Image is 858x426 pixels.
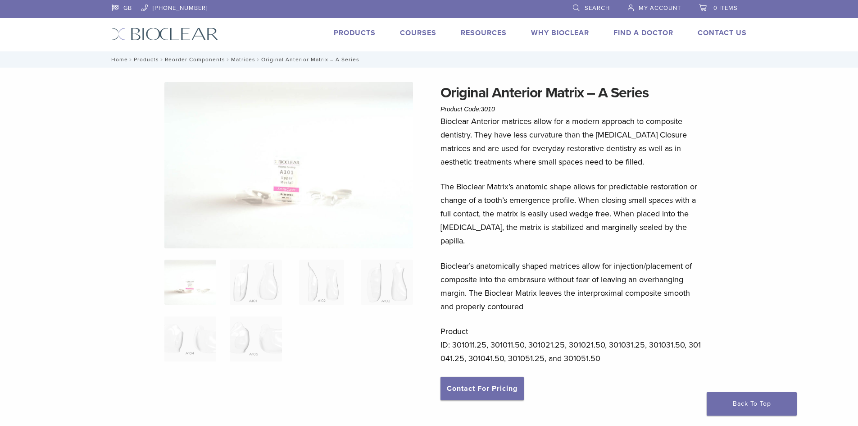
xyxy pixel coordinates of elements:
img: Original Anterior Matrix - A Series - Image 3 [299,260,344,305]
a: Contact Us [698,28,747,37]
img: Original Anterior Matrix - A Series - Image 4 [361,260,413,305]
img: Anterior Original A Series Matrices [164,82,413,248]
span: My Account [639,5,681,12]
span: 3010 [481,105,495,113]
img: Anterior-Original-A-Series-Matrices-324x324.jpg [164,260,216,305]
img: Original Anterior Matrix - A Series - Image 2 [230,260,281,305]
span: / [159,57,165,62]
a: Products [334,28,376,37]
a: Resources [461,28,507,37]
a: Matrices [231,56,255,63]
p: Bioclear Anterior matrices allow for a modern approach to composite dentistry. They have less cur... [440,115,705,169]
span: / [128,57,134,62]
span: Product Code: [440,105,495,113]
span: 0 items [713,5,738,12]
img: Original Anterior Matrix - A Series - Image 5 [164,316,216,362]
a: Why Bioclear [531,28,589,37]
a: Products [134,56,159,63]
p: Product ID: 301011.25, 301011.50, 301021.25, 301021.50, 301031.25, 301031.50, 301041.25, 301041.5... [440,325,705,365]
span: / [255,57,261,62]
h1: Original Anterior Matrix – A Series [440,82,705,104]
span: Search [585,5,610,12]
nav: Original Anterior Matrix – A Series [105,51,754,68]
img: Original Anterior Matrix - A Series - Image 6 [230,316,281,362]
p: Bioclear’s anatomically shaped matrices allow for injection/placement of composite into the embra... [440,259,705,313]
a: Find A Doctor [613,28,673,37]
a: Courses [400,28,436,37]
p: The Bioclear Matrix’s anatomic shape allows for predictable restoration or change of a tooth’s em... [440,180,705,247]
span: / [225,57,231,62]
a: Home [109,56,128,63]
a: Contact For Pricing [440,377,524,400]
a: Reorder Components [165,56,225,63]
img: Bioclear [112,27,218,41]
a: Back To Top [707,392,797,416]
